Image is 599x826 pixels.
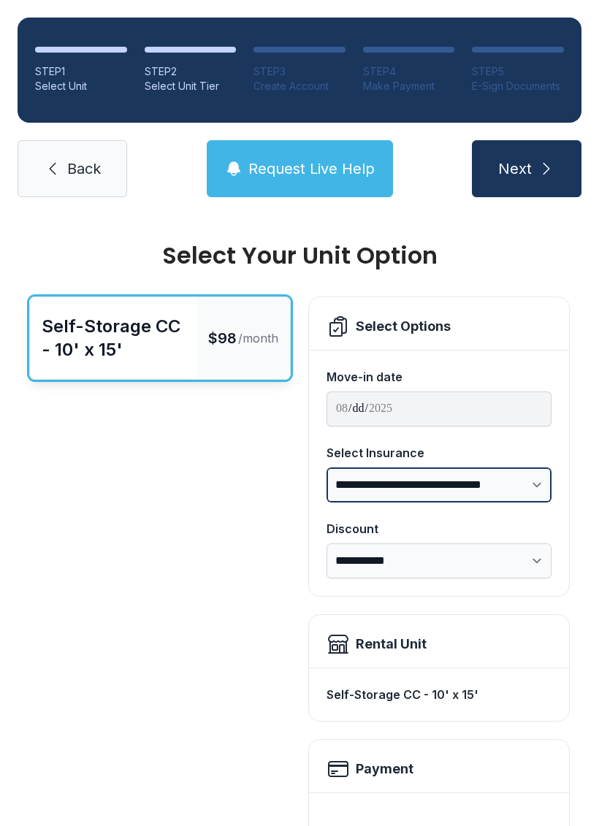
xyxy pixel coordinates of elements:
span: /month [238,329,278,347]
div: Select Unit [35,79,127,93]
span: Back [67,158,101,179]
span: Request Live Help [248,158,375,179]
select: Select Insurance [327,467,552,502]
div: Select Insurance [327,444,552,462]
div: Self-Storage CC - 10' x 15' [42,315,185,362]
div: Select Options [356,316,451,337]
div: STEP 4 [363,64,455,79]
div: STEP 1 [35,64,127,79]
div: Make Payment [363,79,455,93]
div: Self-Storage CC - 10' x 15' [327,680,552,709]
div: Discount [327,520,552,538]
div: Create Account [253,79,346,93]
h2: Payment [356,759,413,779]
div: Move-in date [327,368,552,386]
input: Move-in date [327,391,552,427]
span: $98 [208,328,237,348]
div: Select Your Unit Option [29,244,570,267]
div: STEP 5 [472,64,564,79]
div: Rental Unit [356,634,427,654]
span: Next [498,158,532,179]
select: Discount [327,543,552,578]
div: Select Unit Tier [145,79,237,93]
div: STEP 2 [145,64,237,79]
div: STEP 3 [253,64,346,79]
div: E-Sign Documents [472,79,564,93]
